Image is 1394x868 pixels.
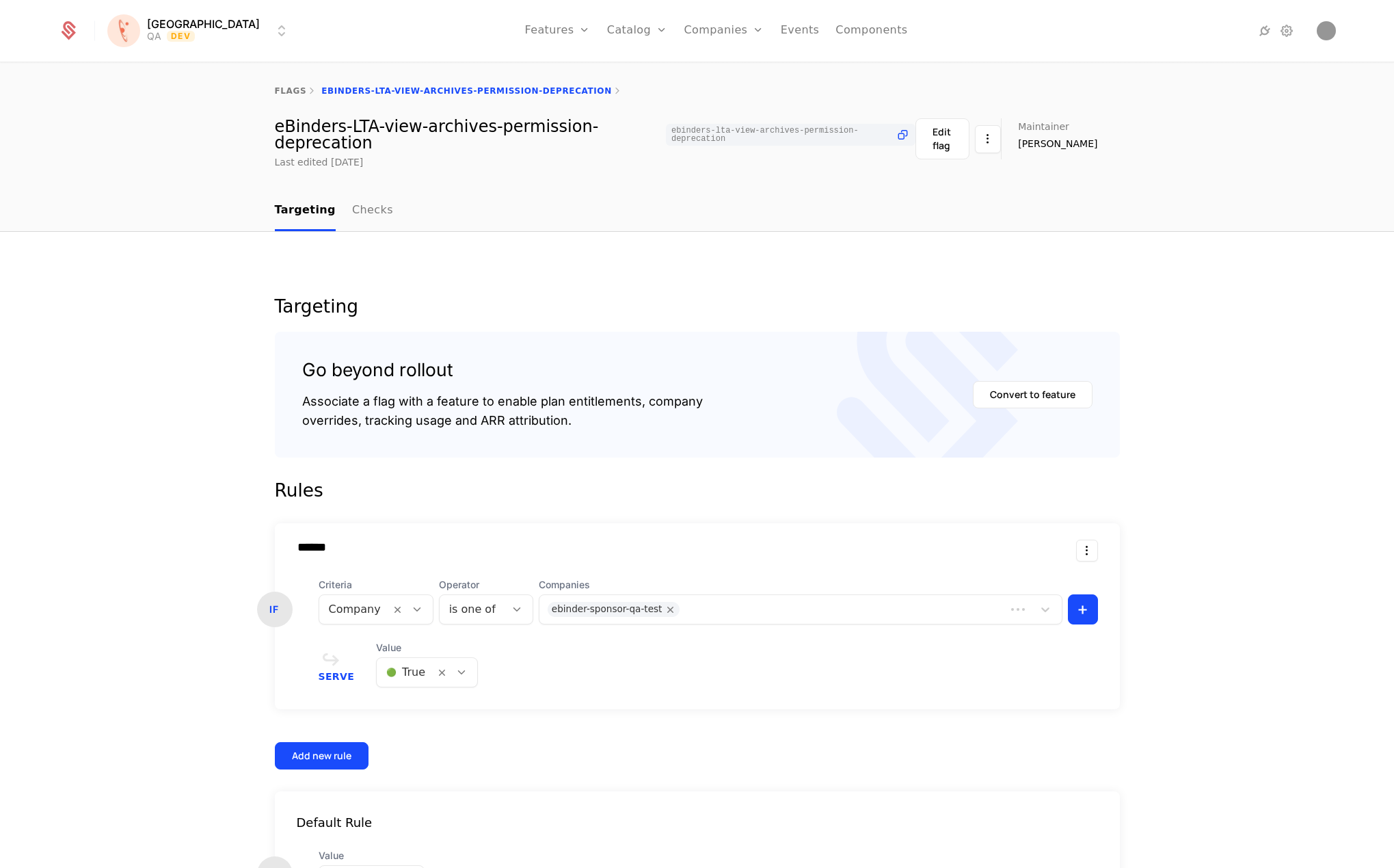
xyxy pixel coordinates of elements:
div: Targeting [275,298,1120,315]
span: Operator [439,578,533,592]
span: [GEOGRAPHIC_DATA] [147,18,260,29]
span: Value [376,641,478,655]
button: Edit flag [915,118,969,159]
div: QA [147,29,161,43]
a: Targeting [275,191,336,231]
span: Serve [319,672,355,681]
a: Checks [352,191,393,231]
div: IF [257,592,293,627]
div: Go beyond rollout [302,359,703,381]
ul: Choose Sub Page [275,191,393,231]
div: Last edited [DATE] [275,155,364,169]
div: eBinders-LTA-view-archives-permission-deprecation [275,118,916,151]
div: Remove ebinder-sponsor-qa-test [662,602,680,617]
button: Select environment [111,16,290,46]
a: flags [275,86,307,96]
button: Open user button [1317,21,1336,40]
span: Dev [167,31,195,42]
button: Select action [1076,540,1098,562]
div: Associate a flag with a feature to enable plan entitlements, company overrides, tracking usage an... [302,392,703,430]
div: Rules [275,479,1120,501]
button: Select action [975,118,1001,159]
img: Miloš Janković [1317,21,1336,40]
button: + [1068,594,1098,624]
button: Add new rule [275,742,368,770]
img: Florence [107,14,140,47]
div: Add new rule [292,749,351,763]
span: Value [319,849,425,863]
nav: Main [275,191,1120,231]
span: [PERSON_NAME] [1018,137,1097,150]
span: Companies [539,578,1062,592]
div: ebinder-sponsor-qa-test [552,602,662,617]
a: Settings [1278,23,1295,39]
span: Maintainer [1018,122,1069,131]
span: Criteria [319,578,433,592]
div: Default Rule [275,813,1120,832]
div: Edit flag [933,125,952,153]
span: ebinders-lta-view-archives-permission-deprecation [671,127,890,143]
a: Integrations [1257,23,1273,39]
button: Convert to feature [973,381,1093,408]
